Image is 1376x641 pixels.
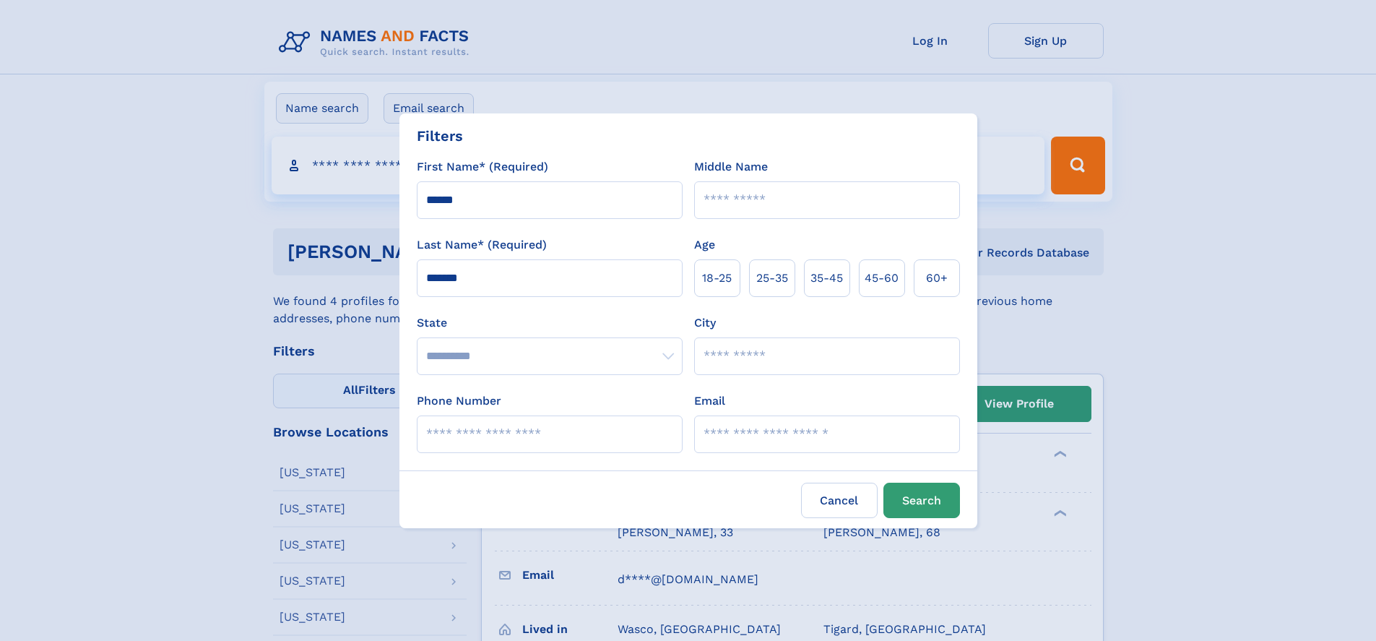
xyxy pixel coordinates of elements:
[865,270,899,287] span: 45‑60
[694,236,715,254] label: Age
[694,158,768,176] label: Middle Name
[417,236,547,254] label: Last Name* (Required)
[702,270,732,287] span: 18‑25
[756,270,788,287] span: 25‑35
[417,314,683,332] label: State
[883,483,960,518] button: Search
[694,314,716,332] label: City
[417,125,463,147] div: Filters
[694,392,725,410] label: Email
[926,270,948,287] span: 60+
[417,158,548,176] label: First Name* (Required)
[801,483,878,518] label: Cancel
[417,392,501,410] label: Phone Number
[810,270,843,287] span: 35‑45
